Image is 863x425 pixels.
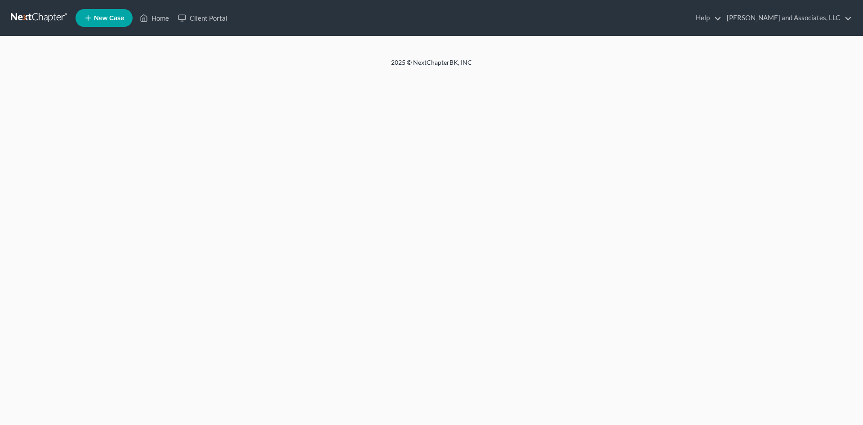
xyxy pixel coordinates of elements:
[135,10,173,26] a: Home
[76,9,133,27] new-legal-case-button: New Case
[173,10,232,26] a: Client Portal
[691,10,721,26] a: Help
[175,58,688,74] div: 2025 © NextChapterBK, INC
[722,10,852,26] a: [PERSON_NAME] and Associates, LLC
